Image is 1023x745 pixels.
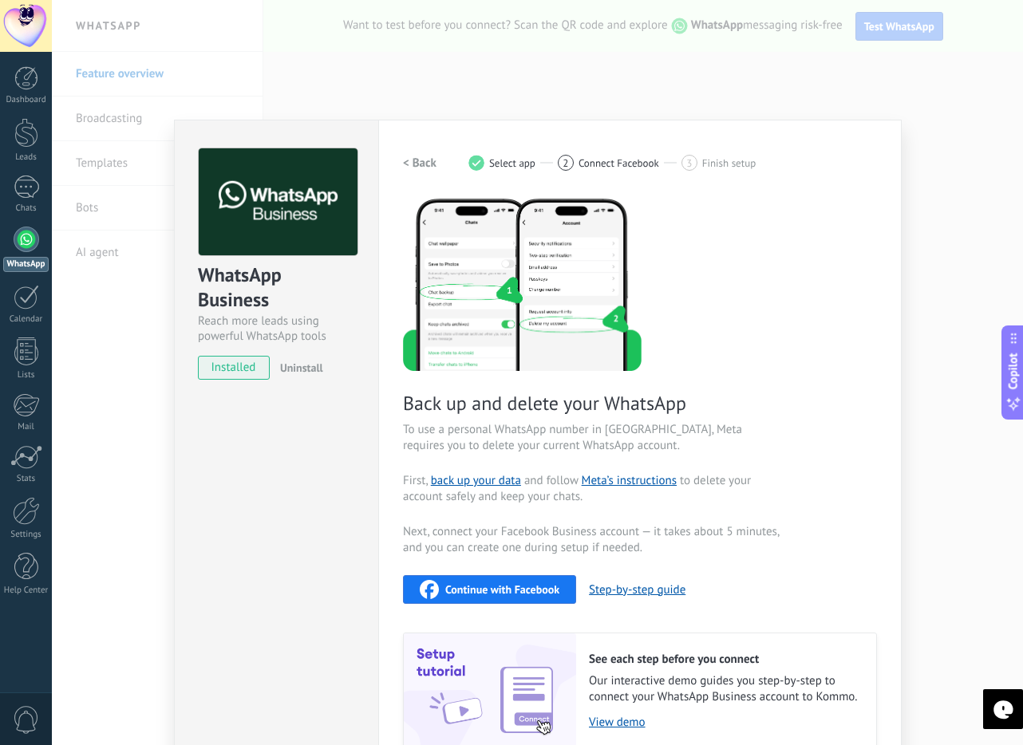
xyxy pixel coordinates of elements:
a: back up your data [431,473,521,488]
span: First, and follow to delete your account safely and keep your chats. [403,473,783,505]
img: logo_main.png [199,148,357,256]
div: WhatsApp [3,257,49,272]
span: 2 [563,156,568,170]
span: Connect Facebook [579,157,659,169]
div: Help Center [3,585,49,596]
span: Our interactive demo guides you step-by-step to connect your WhatsApp Business account to Kommo. [589,673,860,705]
button: Step-by-step guide [589,582,685,597]
h2: See each step before you connect [589,652,860,667]
div: WhatsApp Business [198,262,355,313]
div: Chats [3,203,49,214]
span: Select app [489,157,535,169]
div: Dashboard [3,95,49,105]
div: Stats [3,474,49,484]
span: 3 [686,156,692,170]
span: Continue with Facebook [445,584,559,595]
span: Next, connect your Facebook Business account — it takes about 5 minutes, and you can create one d... [403,524,783,556]
div: Settings [3,530,49,540]
button: < Back [403,148,436,177]
div: Leads [3,152,49,163]
div: Mail [3,422,49,432]
div: Lists [3,370,49,380]
span: Finish setup [702,157,756,169]
span: installed [199,356,269,380]
button: Uninstall [274,356,323,380]
div: Calendar [3,314,49,325]
span: To use a personal WhatsApp number in [GEOGRAPHIC_DATA], Meta requires you to delete your current ... [403,422,783,454]
h2: < Back [403,156,436,171]
a: Meta’s instructions [582,473,677,488]
a: View demo [589,715,860,730]
img: delete personal phone [403,196,642,371]
span: Back up and delete your WhatsApp [403,391,783,416]
button: Continue with Facebook [403,575,576,604]
span: Copilot [1005,353,1021,390]
span: Uninstall [280,361,323,375]
div: Reach more leads using powerful WhatsApp tools [198,313,355,344]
